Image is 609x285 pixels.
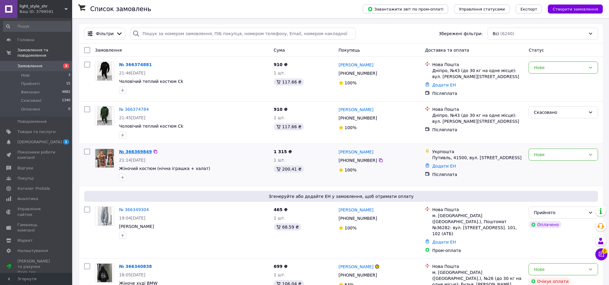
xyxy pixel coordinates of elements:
[20,9,72,14] div: Ваш ID: 3799591
[432,68,524,80] div: Дніпро, №43 (до 30 кг на одне місце): вул. [PERSON_NAME][STREET_ADDRESS]
[97,264,112,282] img: Фото товару
[274,272,286,277] span: 1 шт.
[459,7,505,11] span: Управління статусами
[119,158,145,162] span: 21:14[DATE]
[17,47,72,58] span: Замовлення та повідомлення
[62,89,70,95] span: 4882
[119,166,210,171] span: Жіночий костюм (нічна іграшка + халат)
[534,64,586,71] div: Нове
[338,156,378,165] div: [PHONE_NUMBER]
[338,69,378,77] div: [PHONE_NUMBER]
[17,259,56,275] span: [PERSON_NAME] та рахунки
[274,223,301,231] div: 68.59 ₴
[119,71,145,75] span: 21:46[DATE]
[17,165,33,171] span: Відгуки
[339,264,374,270] a: [PERSON_NAME]
[21,107,40,112] span: Оплачені
[529,278,571,285] div: Очікує оплати
[529,48,544,53] span: Статус
[274,78,304,86] div: 117.66 ₴
[432,263,524,269] div: Нова Пошта
[17,269,56,275] div: Prom топ
[96,31,114,37] span: Фільтри
[432,127,524,133] div: Післяплата
[529,221,561,228] div: Оплачено
[339,207,374,213] a: [PERSON_NAME]
[274,115,286,120] span: 1 шт.
[425,48,469,53] span: Доставка та оплата
[345,226,357,230] span: 100%
[339,48,360,53] span: Покупець
[3,21,71,32] input: Пошук
[17,119,47,124] span: Повідомлення
[63,63,69,68] span: 3
[21,98,41,103] span: Скасовані
[432,240,456,244] a: Додати ЕН
[95,106,114,126] a: Фото товару
[17,150,56,160] span: Показники роботи компанії
[17,222,56,233] span: Гаманець компанії
[63,139,69,144] span: 1
[130,28,356,40] input: Пошук за номером замовлення, ПІБ покупця, номером телефону, Email, номером накладної
[95,62,114,81] a: Фото товару
[500,31,515,36] span: (6240)
[432,171,524,177] div: Післяплата
[119,264,152,269] a: № 366340838
[119,207,149,212] a: № 366349304
[432,213,524,237] div: м. [GEOGRAPHIC_DATA] ([GEOGRAPHIC_DATA].), Поштомат №36282: вул. [STREET_ADDRESS]. 101, 102 (АТБ)
[432,247,524,253] div: Пром-оплата
[368,6,443,12] span: Завантажити звіт по пром-оплаті
[95,149,114,168] img: Фото товару
[534,151,586,158] div: Нове
[21,73,30,78] span: Нові
[17,238,33,243] span: Маркет
[119,79,183,84] a: Чоловічий теплий костюм Ck
[17,186,50,191] span: Каталог ProSale
[17,206,56,217] span: Управління сайтом
[119,272,145,277] span: 18:05[DATE]
[274,107,288,112] span: 910 ₴
[66,81,70,86] span: 15
[17,248,48,253] span: Налаштування
[432,106,524,112] div: Нова Пошта
[516,5,542,14] button: Експорт
[274,48,285,53] span: Cума
[274,216,286,220] span: 1 шт.
[20,4,65,9] span: light_style_shr
[432,90,524,96] div: Післяплата
[21,81,40,86] span: Прийняті
[338,271,378,279] div: [PHONE_NUMBER]
[95,48,122,53] span: Замовлення
[274,123,304,130] div: 117.66 ₴
[119,149,152,154] a: № 366369849
[17,37,34,43] span: Головна
[432,207,524,213] div: Нова Пошта
[21,89,40,95] span: Виконані
[534,266,586,273] div: Нове
[345,125,357,130] span: 100%
[439,31,483,37] span: Збережені фільтри:
[338,114,378,122] div: [PHONE_NUMBER]
[274,149,292,154] span: 1 315 ₴
[62,98,70,103] span: 1340
[17,176,34,181] span: Покупці
[119,124,183,129] a: Чоловічий теплий костюм Ck
[274,158,286,162] span: 1 шт.
[119,216,145,220] span: 19:04[DATE]
[432,155,524,161] div: Путивль, 41500, вул. [STREET_ADDRESS]
[338,214,378,223] div: [PHONE_NUMBER]
[17,139,62,145] span: [DEMOGRAPHIC_DATA]
[595,248,607,260] button: Чат з покупцем2
[363,5,448,14] button: Завантажити звіт по пром-оплаті
[339,62,374,68] a: [PERSON_NAME]
[432,112,524,124] div: Дніпро, №43 (до 30 кг на одне місце): вул. [PERSON_NAME][STREET_ADDRESS]
[119,62,152,67] a: № 366374881
[432,164,456,168] a: Додати ЕН
[274,165,304,173] div: 200.41 ₴
[119,224,154,229] a: [PERSON_NAME]
[553,7,598,11] span: Створити замовлення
